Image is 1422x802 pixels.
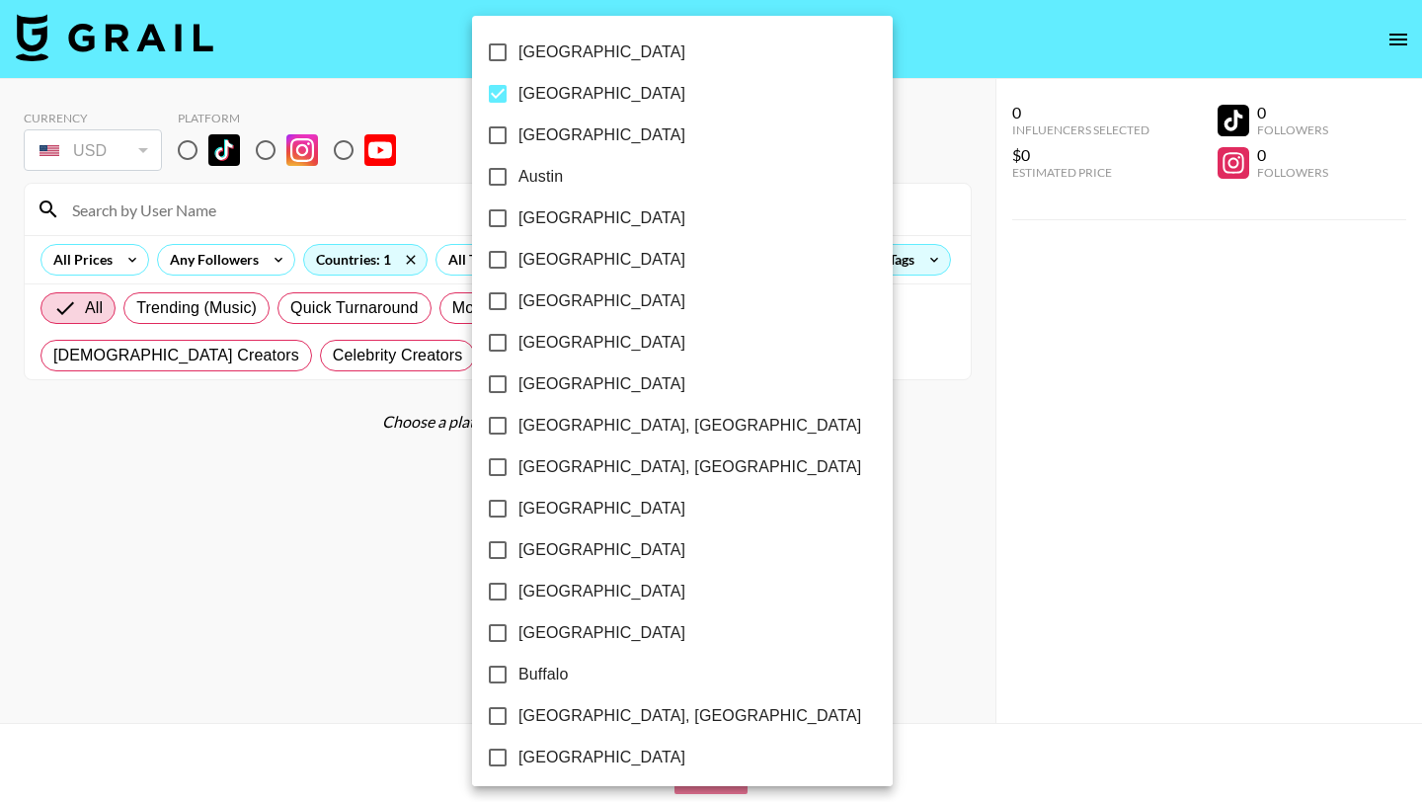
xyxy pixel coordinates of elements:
[518,165,563,189] span: Austin
[518,82,685,106] span: [GEOGRAPHIC_DATA]
[518,372,685,396] span: [GEOGRAPHIC_DATA]
[518,331,685,355] span: [GEOGRAPHIC_DATA]
[518,538,685,562] span: [GEOGRAPHIC_DATA]
[1323,703,1398,778] iframe: Drift Widget Chat Controller
[518,206,685,230] span: [GEOGRAPHIC_DATA]
[518,123,685,147] span: [GEOGRAPHIC_DATA]
[518,414,861,438] span: [GEOGRAPHIC_DATA], [GEOGRAPHIC_DATA]
[518,663,569,686] span: Buffalo
[518,621,685,645] span: [GEOGRAPHIC_DATA]
[518,497,685,521] span: [GEOGRAPHIC_DATA]
[518,580,685,603] span: [GEOGRAPHIC_DATA]
[518,289,685,313] span: [GEOGRAPHIC_DATA]
[518,704,861,728] span: [GEOGRAPHIC_DATA], [GEOGRAPHIC_DATA]
[518,40,685,64] span: [GEOGRAPHIC_DATA]
[518,746,685,769] span: [GEOGRAPHIC_DATA]
[518,248,685,272] span: [GEOGRAPHIC_DATA]
[518,455,861,479] span: [GEOGRAPHIC_DATA], [GEOGRAPHIC_DATA]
